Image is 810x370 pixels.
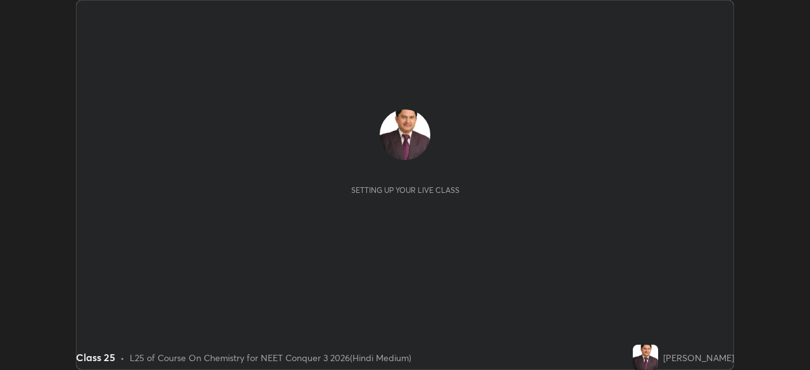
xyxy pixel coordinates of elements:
div: [PERSON_NAME] [663,351,734,364]
div: Class 25 [76,350,115,365]
img: 682439f971974016be8beade0d312caf.jpg [380,109,430,160]
div: Setting up your live class [351,185,459,195]
div: L25 of Course On Chemistry for NEET Conquer 3 2026(Hindi Medium) [130,351,411,364]
div: • [120,351,125,364]
img: 682439f971974016be8beade0d312caf.jpg [633,345,658,370]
